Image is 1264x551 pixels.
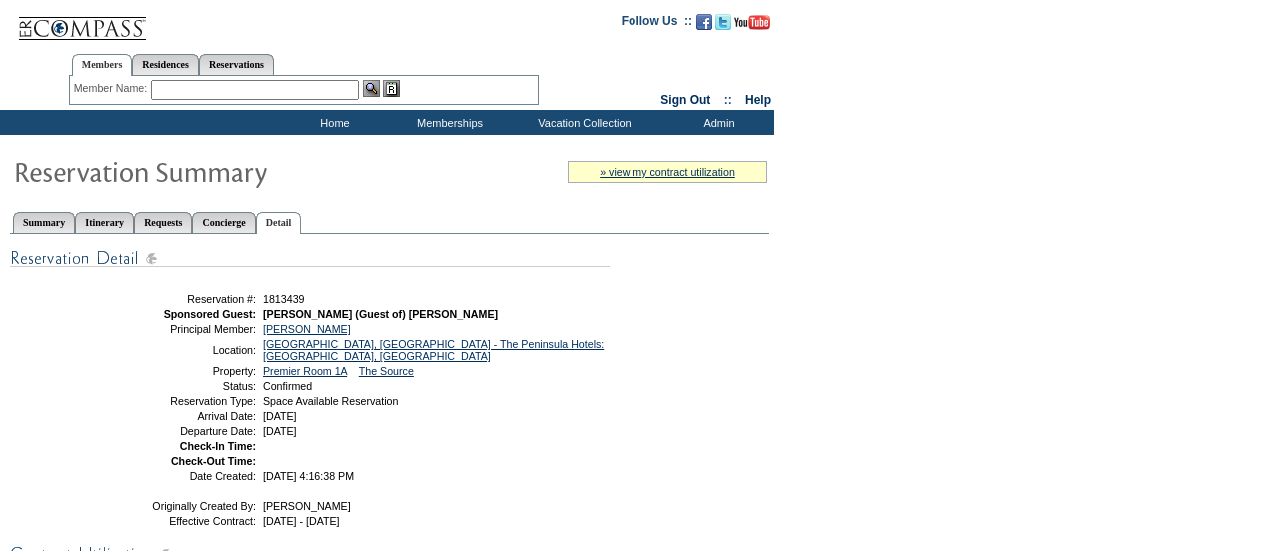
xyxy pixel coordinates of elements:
td: Departure Date: [113,425,256,437]
img: Reservaton Summary [13,151,413,191]
span: [DATE] - [DATE] [263,515,340,527]
img: View [363,80,380,97]
td: Property: [113,365,256,377]
td: Home [275,110,390,135]
span: [DATE] [263,425,297,437]
span: :: [724,93,732,107]
a: » view my contract utilization [600,166,735,178]
a: [GEOGRAPHIC_DATA], [GEOGRAPHIC_DATA] - The Peninsula Hotels: [GEOGRAPHIC_DATA], [GEOGRAPHIC_DATA] [263,338,604,362]
a: Itinerary [75,212,134,233]
img: Follow us on Twitter [715,14,731,30]
span: [DATE] 4:16:38 PM [263,470,354,482]
a: Reservations [199,54,274,75]
img: Reservation Detail [10,246,610,271]
span: [DATE] [263,410,297,422]
td: Date Created: [113,470,256,482]
td: Memberships [390,110,505,135]
a: The Source [359,365,414,377]
span: Space Available Reservation [263,395,398,407]
a: Requests [134,212,192,233]
span: Confirmed [263,380,312,392]
td: Reservation Type: [113,395,256,407]
div: Member Name: [74,80,151,97]
img: Subscribe to our YouTube Channel [734,15,770,30]
a: Residences [132,54,199,75]
strong: Check-Out Time: [171,455,256,467]
a: [PERSON_NAME] [263,323,351,335]
td: Admin [659,110,774,135]
td: Arrival Date: [113,410,256,422]
span: 1813439 [263,293,305,305]
td: Status: [113,380,256,392]
a: Sign Out [660,93,710,107]
strong: Check-In Time: [180,440,256,452]
td: Principal Member: [113,323,256,335]
img: Reservations [383,80,400,97]
span: [PERSON_NAME] [263,500,351,512]
strong: Sponsored Guest: [164,308,256,320]
td: Location: [113,338,256,362]
a: Help [745,93,771,107]
a: Members [72,54,133,76]
img: Become our fan on Facebook [696,14,712,30]
td: Reservation #: [113,293,256,305]
a: Follow us on Twitter [715,20,731,32]
td: Follow Us :: [622,12,692,36]
a: Subscribe to our YouTube Channel [734,20,770,32]
a: Become our fan on Facebook [696,20,712,32]
td: Originally Created By: [113,500,256,512]
td: Vacation Collection [505,110,659,135]
a: Concierge [192,212,255,233]
a: Premier Room 1A [263,365,347,377]
a: Detail [256,212,302,234]
td: Effective Contract: [113,515,256,527]
a: Summary [13,212,75,233]
span: [PERSON_NAME] (Guest of) [PERSON_NAME] [263,308,498,320]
